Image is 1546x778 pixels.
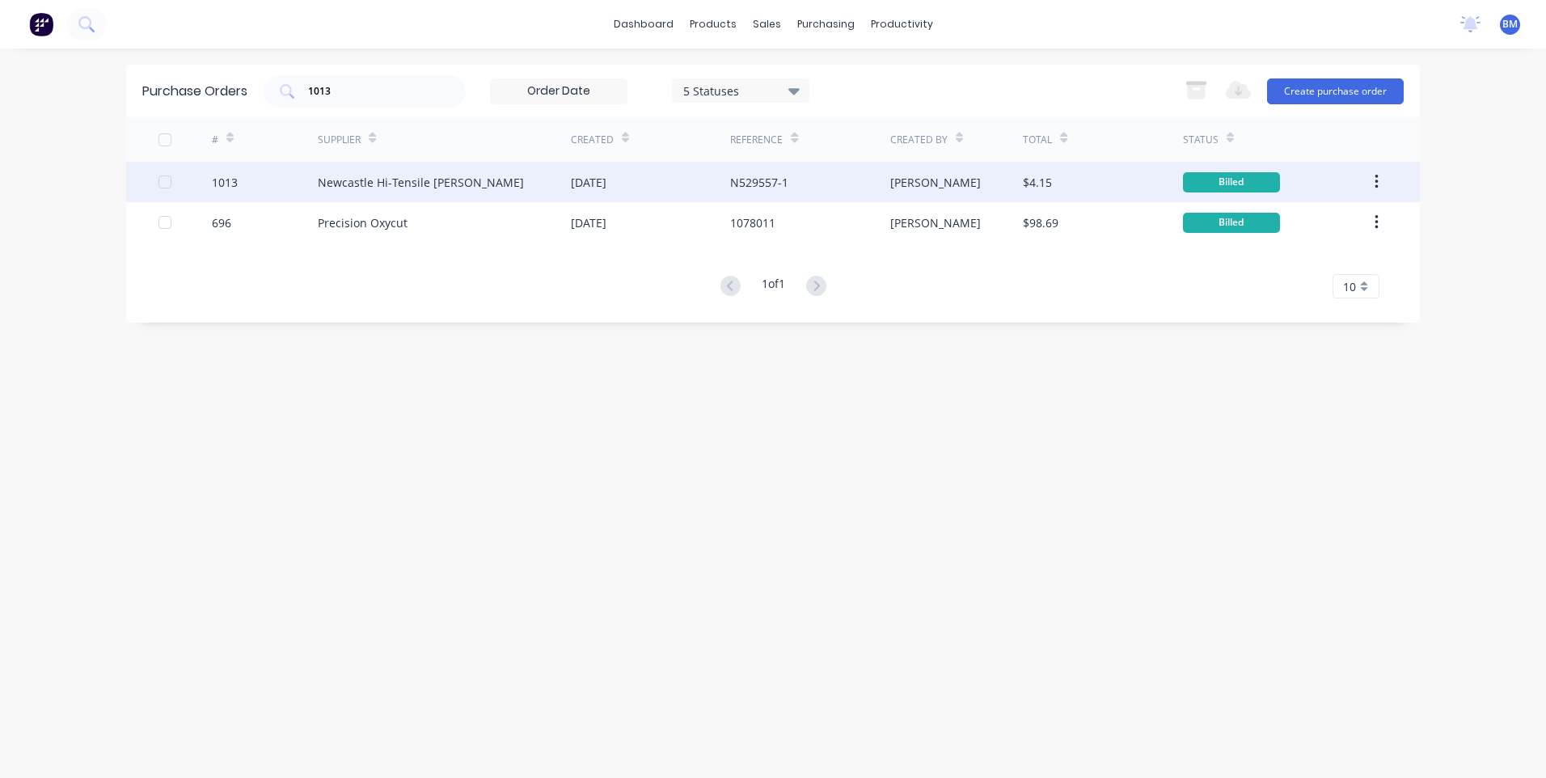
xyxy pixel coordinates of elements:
[212,214,231,231] div: 696
[730,133,783,147] div: Reference
[683,82,799,99] div: 5 Statuses
[730,214,775,231] div: 1078011
[571,214,606,231] div: [DATE]
[863,12,941,36] div: productivity
[571,174,606,191] div: [DATE]
[890,174,981,191] div: [PERSON_NAME]
[1183,133,1219,147] div: Status
[682,12,745,36] div: products
[1183,213,1280,233] div: Billed
[318,133,361,147] div: Supplier
[318,214,408,231] div: Precision Oxycut
[1183,172,1280,192] div: Billed
[142,82,247,101] div: Purchase Orders
[1267,78,1404,104] button: Create purchase order
[571,133,614,147] div: Created
[491,79,627,104] input: Order Date
[762,275,785,298] div: 1 of 1
[1502,17,1518,32] span: BM
[1023,174,1052,191] div: $4.15
[318,174,524,191] div: Newcastle Hi-Tensile [PERSON_NAME]
[1343,278,1356,295] span: 10
[1023,133,1052,147] div: Total
[890,214,981,231] div: [PERSON_NAME]
[745,12,789,36] div: sales
[212,174,238,191] div: 1013
[212,133,218,147] div: #
[29,12,53,36] img: Factory
[606,12,682,36] a: dashboard
[890,133,948,147] div: Created By
[306,83,441,99] input: Search purchase orders...
[730,174,788,191] div: N529557-1
[789,12,863,36] div: purchasing
[1023,214,1058,231] div: $98.69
